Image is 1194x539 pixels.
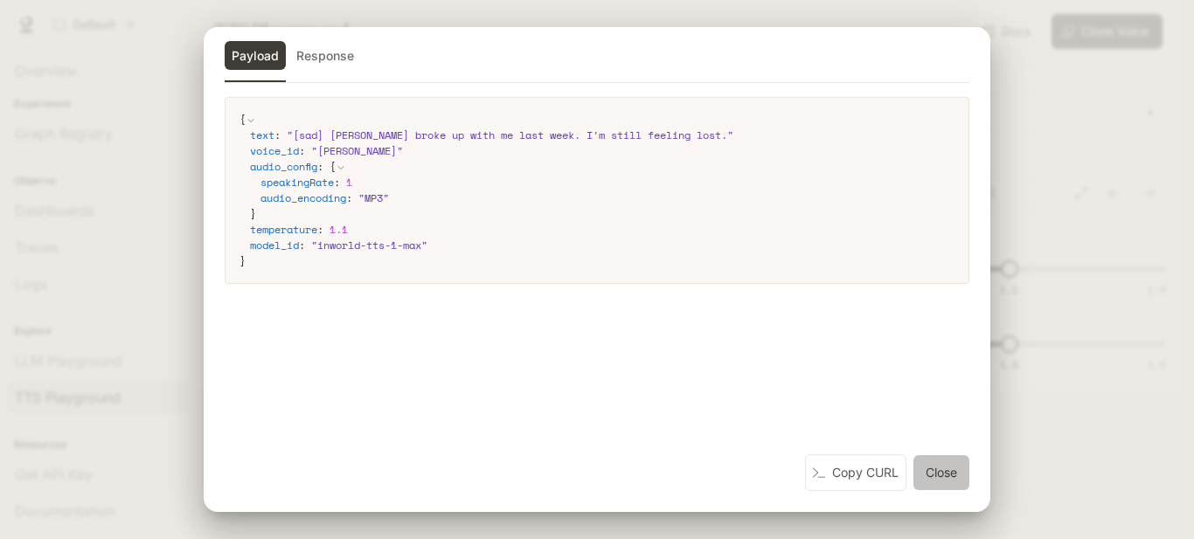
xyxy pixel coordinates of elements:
button: Response [289,41,361,71]
span: audio_config [250,159,317,174]
span: " [PERSON_NAME] " [311,143,403,158]
button: Payload [225,41,286,71]
div: : [250,159,955,222]
div: : [260,190,955,206]
span: " inworld-tts-1-max " [311,238,427,252]
span: model_id [250,238,299,252]
div: : [260,175,955,190]
span: " MP3 " [358,190,389,205]
button: Close [913,455,969,490]
span: audio_encoding [260,190,346,205]
div: : [250,222,955,238]
span: text [250,128,274,142]
span: " [sad] [PERSON_NAME] broke up with me last week. I'm still feeling lost. " [287,128,733,142]
span: 1 [346,175,352,190]
span: } [250,206,256,221]
span: temperature [250,222,317,237]
span: } [239,253,246,268]
div: : [250,238,955,253]
div: : [250,128,955,143]
span: speakingRate [260,175,334,190]
button: Copy CURL [805,454,906,492]
span: voice_id [250,143,299,158]
div: : [250,143,955,159]
span: 1.1 [330,222,348,237]
span: { [330,159,336,174]
span: { [239,112,246,127]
